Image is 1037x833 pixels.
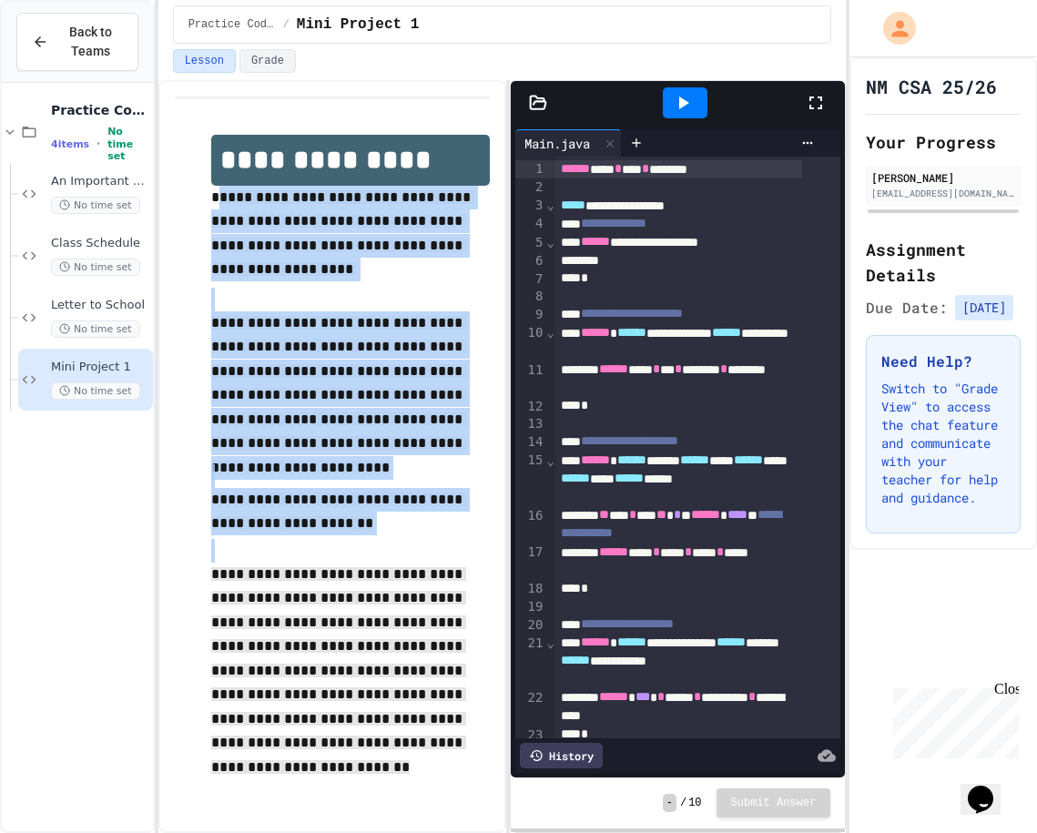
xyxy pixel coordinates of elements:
span: No time set [51,320,140,338]
div: 5 [515,234,545,252]
span: No time set [51,197,140,214]
div: 20 [515,616,545,635]
div: 12 [515,398,545,416]
span: Submit Answer [731,796,817,810]
div: My Account [864,7,920,49]
span: Fold line [545,325,554,340]
iframe: chat widget [961,760,1019,815]
div: 13 [515,415,545,433]
span: No time set [51,382,140,400]
span: [DATE] [955,295,1013,320]
span: No time set [107,126,149,162]
span: Letter to School [51,298,149,313]
div: [PERSON_NAME] [871,169,1015,186]
div: Main.java [515,134,599,153]
div: 8 [515,288,545,306]
div: 16 [515,507,545,544]
button: Grade [239,49,296,73]
div: 22 [515,689,545,726]
span: Mini Project 1 [51,360,149,375]
div: 15 [515,452,545,506]
p: Switch to "Grade View" to access the chat feature and communicate with your teacher for help and ... [881,380,1005,507]
h1: NM CSA 25/26 [866,74,997,99]
span: / [283,17,290,32]
span: • [97,137,100,151]
div: 6 [515,252,545,270]
iframe: chat widget [886,681,1019,758]
div: 9 [515,306,545,324]
div: 21 [515,635,545,689]
span: Mini Project 1 [297,14,419,36]
div: History [520,743,603,768]
span: Practice Coding Assignments [188,17,276,32]
span: Fold line [545,635,554,650]
h3: Need Help? [881,350,1005,372]
span: Fold line [545,235,554,249]
div: 7 [515,270,545,289]
span: Fold line [545,453,554,468]
button: Lesson [173,49,236,73]
div: 10 [515,324,545,361]
div: Chat with us now!Close [7,7,126,116]
div: 18 [515,580,545,598]
div: 17 [515,543,545,580]
h2: Assignment Details [866,237,1021,288]
div: 11 [515,361,545,398]
div: 1 [515,160,545,178]
div: Main.java [515,129,622,157]
span: Class Schedule [51,236,149,251]
button: Back to Teams [16,13,138,71]
span: Back to Teams [59,23,123,61]
div: 3 [515,197,545,215]
div: [EMAIL_ADDRESS][DOMAIN_NAME] [871,187,1015,200]
span: No time set [51,259,140,276]
span: - [663,794,676,812]
span: 4 items [51,138,89,150]
div: 4 [515,215,545,233]
div: 23 [515,726,545,745]
span: Fold line [545,198,554,212]
div: 2 [515,178,545,197]
div: 14 [515,433,545,452]
h2: Your Progress [866,129,1021,155]
div: 19 [515,598,545,616]
span: Practice Coding Assignments [51,102,149,118]
span: 10 [688,796,701,810]
span: Due Date: [866,297,948,319]
span: An Important Message [51,174,149,189]
button: Submit Answer [717,788,831,818]
span: / [680,796,686,810]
